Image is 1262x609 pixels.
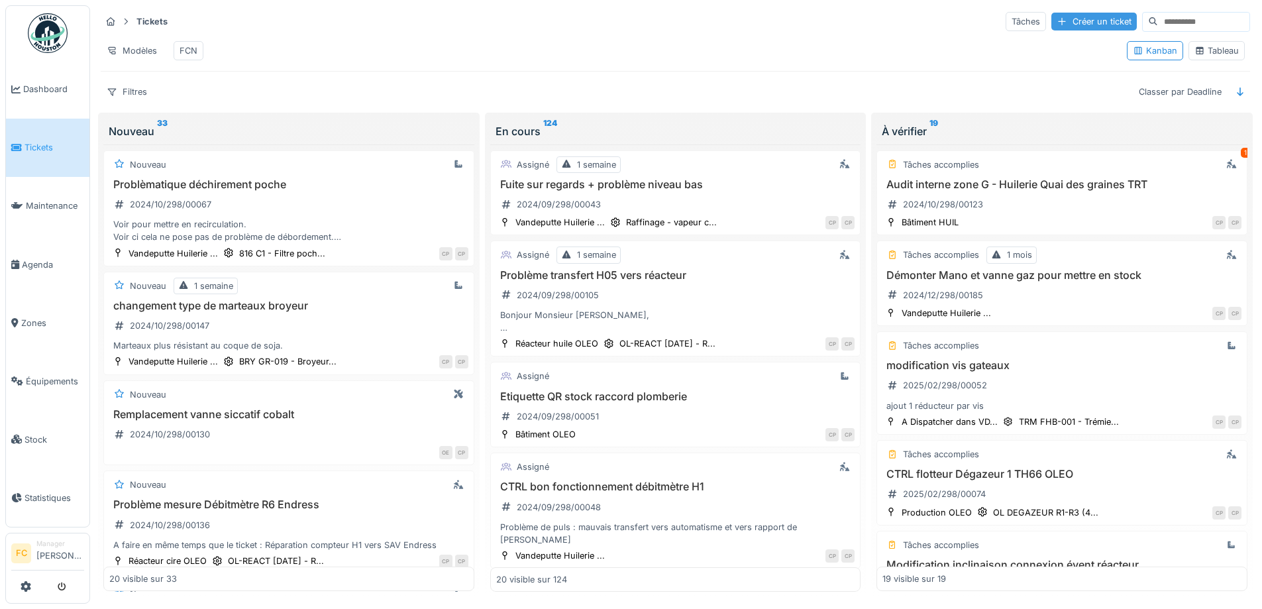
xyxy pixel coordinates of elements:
h3: Problème transfert H05 vers réacteur [496,269,855,282]
div: OE [439,446,452,459]
div: OL-REACT [DATE] - R... [228,555,324,567]
div: Réacteur cire OLEO [129,555,207,567]
div: 2024/10/298/00067 [130,198,211,211]
h3: CTRL flotteur Dégazeur 1 TH66 OLEO [882,468,1241,480]
div: 1 semaine [194,280,233,292]
div: CP [455,555,468,568]
div: 19 visible sur 19 [882,573,946,585]
div: CP [439,355,452,368]
div: CP [1228,415,1241,429]
div: 1 mois [1007,249,1032,261]
div: 816 C1 - Filtre poch... [239,247,325,260]
li: FC [11,543,31,563]
div: 2024/12/298/00185 [903,289,983,302]
div: TRM FHB-001 - Trémie... [1019,415,1119,428]
div: 2024/10/298/00147 [130,319,209,332]
span: Maintenance [26,199,84,212]
div: Raffinage - vapeur c... [626,216,717,229]
div: Nouveau [109,123,469,139]
div: CP [841,428,855,441]
a: Dashboard [6,60,89,119]
div: A faire en même temps que le ticket : Réparation compteur H1 vers SAV Endress [109,539,468,551]
div: Voir pour mettre en recirculation. Voir ci cela ne pose pas de problème de débordement. Programma... [109,218,468,243]
div: Bâtiment HUIL [902,216,959,229]
div: Assigné [517,461,549,473]
div: 2024/09/298/00048 [517,501,601,514]
a: Équipements [6,352,89,410]
div: 1 semaine [577,249,616,261]
div: Tâches accomplies [903,339,979,352]
div: CP [439,247,452,260]
div: OL-REACT [DATE] - R... [619,337,715,350]
div: CP [1228,216,1241,229]
div: Problème de puls : mauvais transfert vers automatisme et vers rapport de [PERSON_NAME] [496,521,855,546]
div: Marteaux plus résistant au coque de soja. [109,339,468,352]
h3: changement type de marteaux broyeur [109,300,468,312]
div: Kanban [1133,44,1177,57]
span: Équipements [26,375,84,388]
span: Dashboard [23,83,84,95]
div: CP [455,247,468,260]
div: En cours [496,123,856,139]
div: FCN [180,44,197,57]
div: Vandeputte Huilerie ... [515,549,605,562]
span: Agenda [22,258,84,271]
div: Nouveau [130,158,166,171]
h3: Remplacement vanne siccatif cobalt [109,408,468,421]
h3: Modification inclinaison connexion évent réacteur [882,559,1241,571]
sup: 19 [929,123,938,139]
strong: Tickets [131,15,173,28]
span: Stock [25,433,84,446]
div: Tâches accomplies [903,249,979,261]
div: Tâches accomplies [903,539,979,551]
div: 2024/09/298/00043 [517,198,601,211]
sup: 33 [157,123,168,139]
h3: Fuite sur regards + problème niveau bas [496,178,855,191]
div: Nouveau [130,478,166,491]
span: Zones [21,317,84,329]
div: Production OLEO [902,506,972,519]
div: 1 [1241,148,1250,158]
div: OL DEGAZEUR R1-R3 (4... [993,506,1098,519]
div: CP [825,337,839,351]
div: 2024/09/298/00051 [517,410,599,423]
div: Modèles [101,41,163,60]
div: Tableau [1194,44,1239,57]
h3: Démonter Mano et vanne gaz pour mettre en stock [882,269,1241,282]
div: Classer par Deadline [1133,82,1228,101]
div: Tâches accomplies [903,158,979,171]
div: CP [1228,506,1241,520]
div: 2025/02/298/00074 [903,488,986,500]
div: Assigné [517,370,549,382]
h3: Problème mesure Débitmètre R6 Endress [109,498,468,511]
div: Assigné [517,249,549,261]
sup: 124 [543,123,557,139]
div: Bâtiment OLEO [515,428,576,441]
div: CP [825,428,839,441]
div: À vérifier [882,123,1242,139]
div: Vandeputte Huilerie ... [902,307,991,319]
div: 2024/10/298/00123 [903,198,983,211]
div: 20 visible sur 33 [109,573,177,585]
a: Maintenance [6,177,89,235]
div: CP [841,337,855,351]
a: Stock [6,410,89,469]
div: BRY GR-019 - Broyeur... [239,355,337,368]
div: CP [825,549,839,563]
div: Tâches accomplies [903,448,979,461]
div: Filtres [101,82,153,101]
h3: Problèmatique déchirement poche [109,178,468,191]
div: CP [825,216,839,229]
a: FC Manager[PERSON_NAME] [11,539,84,571]
h3: modification vis gateaux [882,359,1241,372]
a: Agenda [6,235,89,294]
div: Tâches [1006,12,1046,31]
div: CP [1212,415,1226,429]
div: Manager [36,539,84,549]
div: Bonjour Monsieur [PERSON_NAME], Pourriez-vous contrôler la programmation du défaut de pression de... [496,309,855,334]
div: Réacteur huile OLEO [515,337,598,350]
div: Nouveau [130,280,166,292]
div: CP [455,355,468,368]
h3: Etiquette QR stock raccord plomberie [496,390,855,403]
div: CP [841,549,855,563]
